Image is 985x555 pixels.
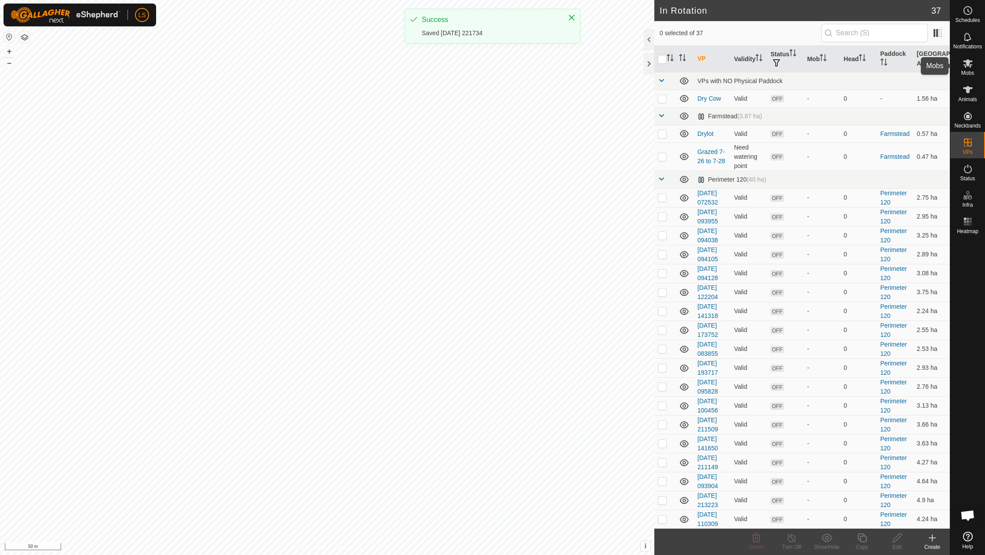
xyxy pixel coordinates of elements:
td: 0 [840,396,877,415]
td: 3.08 ha [913,264,950,283]
span: Delete [749,544,764,550]
span: OFF [770,289,784,296]
td: 0 [840,90,877,107]
td: 0 [840,302,877,321]
a: Perimeter 120 [880,265,907,281]
img: Gallagher Logo [11,7,120,23]
th: Status [767,46,803,73]
div: - [807,496,836,505]
td: 0 [840,188,877,207]
th: VP [694,46,730,73]
td: 2.53 ha [913,340,950,358]
a: [DATE] 193717 [697,360,718,376]
td: 0 [840,125,877,142]
p-sorticon: Activate to sort [789,51,796,58]
td: 0 [840,264,877,283]
div: Farmstead [697,113,762,120]
a: [DATE] 110309 [697,511,718,527]
div: Turn Off [774,543,809,551]
a: Contact Us [336,544,362,551]
td: 0 [840,472,877,491]
p-sorticon: Activate to sort [930,60,938,67]
a: Perimeter 120 [880,511,907,527]
a: [DATE] 211509 [697,416,718,433]
div: - [807,382,836,391]
a: [DATE] 122204 [697,284,718,300]
a: Perimeter 120 [880,379,907,395]
td: Valid [730,321,767,340]
span: OFF [770,497,784,504]
span: Animals [958,97,977,102]
td: Valid [730,453,767,472]
td: 4.9 ha [913,491,950,510]
td: 0 [840,226,877,245]
div: VPs with NO Physical Paddock [697,77,946,84]
span: OFF [770,346,784,353]
a: Privacy Policy [292,544,325,551]
td: 4.27 ha [913,453,950,472]
td: Valid [730,396,767,415]
span: Infra [962,202,973,208]
span: OFF [770,327,784,334]
td: Valid [730,434,767,453]
span: OFF [770,383,784,391]
a: [DATE] 093955 [697,208,718,225]
td: 0 [840,415,877,434]
span: Mobs [961,70,974,76]
a: Drylot [697,130,714,137]
button: – [4,58,15,68]
th: [GEOGRAPHIC_DATA] Area [913,46,950,73]
td: Valid [730,302,767,321]
td: Valid [730,125,767,142]
a: [DATE] 083855 [697,341,718,357]
a: Perimeter 120 [880,208,907,225]
td: Valid [730,90,767,107]
span: OFF [770,270,784,277]
span: OFF [770,251,784,259]
td: 0 [840,142,877,171]
a: [DATE] 094105 [697,246,718,263]
span: (40 ha) [747,176,766,183]
td: 4.24 ha [913,510,950,529]
td: 3.25 ha [913,226,950,245]
td: 2.55 ha [913,321,950,340]
div: - [807,193,836,202]
h2: In Rotation [660,5,931,16]
span: OFF [770,440,784,448]
a: Perimeter 120 [880,284,907,300]
span: Schedules [955,18,980,23]
a: Perimeter 120 [880,341,907,357]
a: Farmstead [880,130,910,137]
td: - [877,90,913,107]
td: 2.93 ha [913,358,950,377]
a: Perimeter 120 [880,492,907,508]
div: - [807,94,836,103]
a: Dry Cow [697,95,721,102]
div: - [807,401,836,410]
button: + [4,46,15,57]
span: OFF [770,516,784,523]
td: 0 [840,283,877,302]
span: OFF [770,365,784,372]
td: 0 [840,510,877,529]
a: Perimeter 120 [880,246,907,263]
td: Valid [730,264,767,283]
span: OFF [770,421,784,429]
td: 1.56 ha [913,90,950,107]
a: [DATE] 211149 [697,454,718,471]
div: - [807,152,836,161]
td: 2.24 ha [913,302,950,321]
button: i [641,541,650,551]
a: Perimeter 120 [880,190,907,206]
div: Saved [DATE] 221734 [422,29,559,38]
td: 0.57 ha [913,125,950,142]
span: Status [960,176,975,181]
div: - [807,288,836,297]
div: - [807,515,836,524]
div: Create [915,543,950,551]
p-sorticon: Activate to sort [679,55,686,62]
input: Search (S) [821,24,928,42]
a: [DATE] 141650 [697,435,718,452]
td: Valid [730,340,767,358]
td: 0.47 ha [913,142,950,171]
